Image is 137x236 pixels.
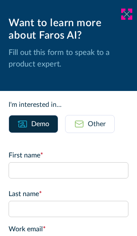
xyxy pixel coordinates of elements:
label: Last name [9,189,128,199]
label: Work email [9,224,128,234]
p: Fill out this form to speak to a product expert. [9,47,128,70]
div: Want to learn more about Faros AI? [9,17,128,42]
div: Other [88,119,106,129]
div: Demo [31,119,49,129]
label: First name [9,150,128,160]
div: I'm interested in... [9,100,128,110]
